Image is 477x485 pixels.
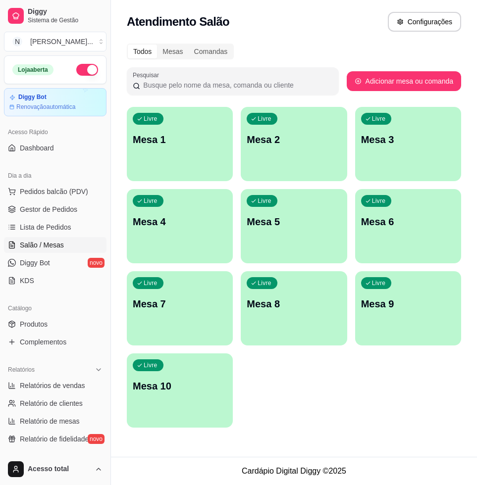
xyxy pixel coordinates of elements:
a: Relatório de clientes [4,395,106,411]
span: N [12,37,22,47]
p: Mesa 3 [361,133,455,146]
p: Livre [144,361,158,369]
div: Comandas [189,45,233,58]
a: Relatório de fidelidadenovo [4,431,106,447]
button: LivreMesa 6 [355,189,461,263]
div: Todos [128,45,157,58]
div: Acesso Rápido [4,124,106,140]
button: LivreMesa 2 [241,107,347,181]
span: Diggy [28,7,103,16]
a: KDS [4,273,106,289]
footer: Cardápio Digital Diggy © 2025 [111,457,477,485]
span: KDS [20,276,34,286]
p: Livre [372,279,386,287]
p: Livre [144,115,158,123]
a: Salão / Mesas [4,237,106,253]
span: Relatório de mesas [20,416,80,426]
span: Produtos [20,319,48,329]
p: Livre [144,279,158,287]
label: Pesquisar [133,71,162,79]
button: LivreMesa 10 [127,353,233,428]
span: Diggy Bot [20,258,50,268]
div: Mesas [157,45,188,58]
div: Dia a dia [4,168,106,184]
button: LivreMesa 5 [241,189,347,263]
article: Diggy Bot [18,94,47,101]
a: Complementos [4,334,106,350]
p: Livre [144,197,158,205]
a: DiggySistema de Gestão [4,4,106,28]
p: Livre [372,115,386,123]
p: Mesa 7 [133,297,227,311]
button: Pedidos balcão (PDV) [4,184,106,199]
span: Complementos [20,337,66,347]
button: Acesso total [4,457,106,481]
button: Adicionar mesa ou comanda [347,71,461,91]
span: Relatório de fidelidade [20,434,89,444]
span: Lista de Pedidos [20,222,71,232]
button: LivreMesa 8 [241,271,347,345]
p: Mesa 6 [361,215,455,229]
span: Relatórios de vendas [20,381,85,390]
span: Relatório de clientes [20,398,83,408]
p: Mesa 2 [247,133,341,146]
p: Mesa 10 [133,379,227,393]
p: Mesa 4 [133,215,227,229]
button: LivreMesa 3 [355,107,461,181]
button: Select a team [4,32,106,51]
button: LivreMesa 7 [127,271,233,345]
span: Relatórios [8,366,35,374]
p: Livre [258,197,271,205]
span: Salão / Mesas [20,240,64,250]
a: Produtos [4,316,106,332]
p: Livre [372,197,386,205]
p: Mesa 5 [247,215,341,229]
a: Gestor de Pedidos [4,201,106,217]
input: Pesquisar [140,80,332,90]
span: Pedidos balcão (PDV) [20,187,88,196]
p: Mesa 1 [133,133,227,146]
button: Alterar Status [76,64,98,76]
a: Diggy Botnovo [4,255,106,271]
p: Livre [258,115,271,123]
span: Gestor de Pedidos [20,204,77,214]
span: Acesso total [28,465,91,474]
div: Catálogo [4,300,106,316]
div: Loja aberta [12,64,53,75]
button: LivreMesa 9 [355,271,461,345]
p: Livre [258,279,271,287]
p: Mesa 9 [361,297,455,311]
a: Relatório de mesas [4,413,106,429]
a: Dashboard [4,140,106,156]
a: Relatórios de vendas [4,378,106,393]
h2: Atendimento Salão [127,14,229,30]
button: LivreMesa 1 [127,107,233,181]
span: Sistema de Gestão [28,16,103,24]
a: Diggy BotRenovaçãoautomática [4,88,106,116]
article: Renovação automática [16,103,75,111]
div: [PERSON_NAME] ... [30,37,93,47]
span: Dashboard [20,143,54,153]
p: Mesa 8 [247,297,341,311]
a: Lista de Pedidos [4,219,106,235]
button: LivreMesa 4 [127,189,233,263]
button: Configurações [388,12,461,32]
